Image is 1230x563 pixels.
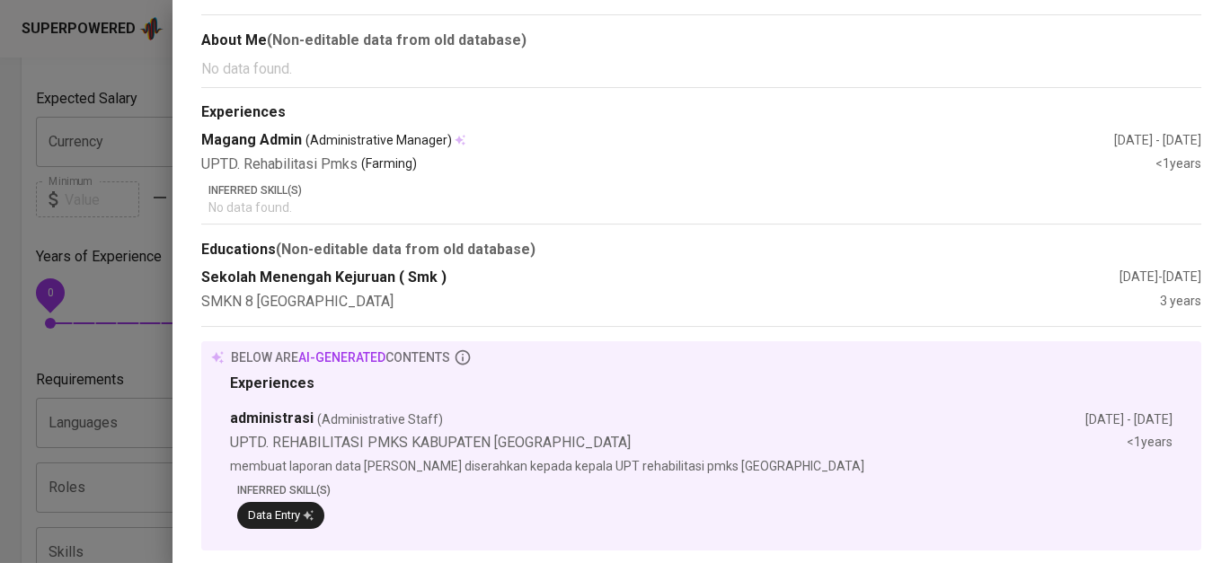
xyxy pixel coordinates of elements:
[1085,410,1172,428] div: [DATE] - [DATE]
[237,482,1172,498] p: Inferred Skill(s)
[248,507,314,524] div: Data Entry
[276,241,535,258] b: (Non-editable data from old database)
[1114,131,1201,149] div: [DATE] - [DATE]
[1155,154,1201,175] div: <1 years
[317,410,443,428] span: (Administrative Staff)
[1119,269,1201,284] span: [DATE] - [DATE]
[1127,433,1172,453] div: <1 years
[201,58,1201,80] p: No data found.
[267,31,527,48] b: (Non-editable data from old database)
[230,433,1127,453] div: UPTD. REHABILITASI PMKS KABUPATEN [GEOGRAPHIC_DATA]
[201,292,1160,312] div: SMKN 8 [GEOGRAPHIC_DATA]
[201,130,1114,151] div: Magang Admin
[298,350,385,365] span: AI-generated
[208,198,1201,216] p: No data found.
[1160,292,1201,312] div: 3 years
[201,268,1119,288] div: Sekolah Menengah Kejuruan ( Smk )
[230,374,1172,394] div: Experiences
[201,102,1201,123] div: Experiences
[231,348,450,366] p: below are contents
[208,182,1201,198] p: Inferred Skill(s)
[230,457,1172,475] p: membuat laporan data [PERSON_NAME] diserahkan kepada kepala UPT rehabilitasi pmks [GEOGRAPHIC_DATA]
[201,30,1201,51] div: About Me
[361,154,417,175] p: (Farming)
[201,154,1155,175] div: UPTD. Rehabilitasi Pmks
[230,409,1085,429] div: administrasi
[201,239,1201,260] div: Educations
[305,131,452,149] span: (Administrative Manager)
